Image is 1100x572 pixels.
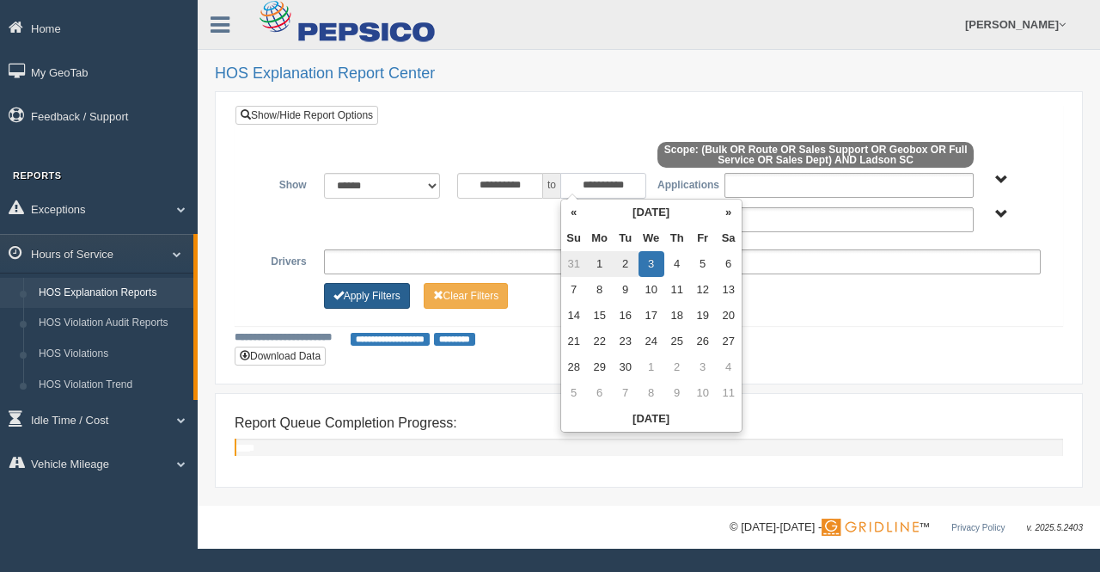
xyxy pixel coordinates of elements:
td: 23 [613,329,639,354]
span: v. 2025.5.2403 [1027,523,1083,532]
th: [DATE] [561,406,742,432]
th: Sa [716,225,742,251]
td: 31 [561,251,587,277]
td: 24 [639,329,664,354]
td: 8 [587,277,613,303]
a: Privacy Policy [951,523,1005,532]
td: 11 [664,277,690,303]
td: 16 [613,303,639,329]
td: 1 [587,251,613,277]
a: HOS Violation Audit Reports [31,308,193,339]
td: 4 [664,251,690,277]
button: Download Data [235,347,326,366]
td: 21 [561,329,587,354]
td: 8 [639,380,664,406]
td: 9 [664,380,690,406]
td: 3 [690,354,716,380]
a: HOS Explanation Reports [31,278,193,309]
a: Show/Hide Report Options [235,106,378,125]
td: 17 [639,303,664,329]
td: 15 [587,303,613,329]
th: Th [664,225,690,251]
th: [DATE] [587,200,716,225]
h2: HOS Explanation Report Center [215,65,1083,83]
th: Su [561,225,587,251]
img: Gridline [822,519,919,536]
td: 20 [716,303,742,329]
td: 18 [664,303,690,329]
h4: Report Queue Completion Progress: [235,415,1063,431]
td: 3 [639,251,664,277]
label: Show [248,173,315,194]
td: 10 [639,277,664,303]
th: Fr [690,225,716,251]
td: 7 [613,380,639,406]
th: Tu [613,225,639,251]
div: © [DATE]-[DATE] - ™ [730,519,1083,537]
td: 28 [561,354,587,380]
label: Applications [649,173,716,194]
td: 9 [613,277,639,303]
td: 26 [690,329,716,354]
th: « [561,200,587,225]
td: 30 [613,354,639,380]
td: 1 [639,354,664,380]
span: to [543,173,560,199]
a: HOS Violation Trend [31,370,193,401]
td: 2 [613,251,639,277]
td: 22 [587,329,613,354]
td: 25 [664,329,690,354]
td: 6 [716,251,742,277]
td: 29 [587,354,613,380]
td: 2 [664,354,690,380]
td: 19 [690,303,716,329]
button: Change Filter Options [324,283,410,309]
td: 13 [716,277,742,303]
span: Scope: (Bulk OR Route OR Sales Support OR Geobox OR Full Service OR Sales Dept) AND Ladson SC [657,142,974,168]
label: Drivers [248,249,315,270]
td: 5 [561,380,587,406]
td: 4 [716,354,742,380]
td: 10 [690,380,716,406]
a: HOS Violations [31,339,193,370]
th: We [639,225,664,251]
td: 7 [561,277,587,303]
button: Change Filter Options [424,283,509,309]
td: 12 [690,277,716,303]
td: 11 [716,380,742,406]
td: 6 [587,380,613,406]
td: 27 [716,329,742,354]
td: 14 [561,303,587,329]
td: 5 [690,251,716,277]
th: » [716,200,742,225]
th: Mo [587,225,613,251]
